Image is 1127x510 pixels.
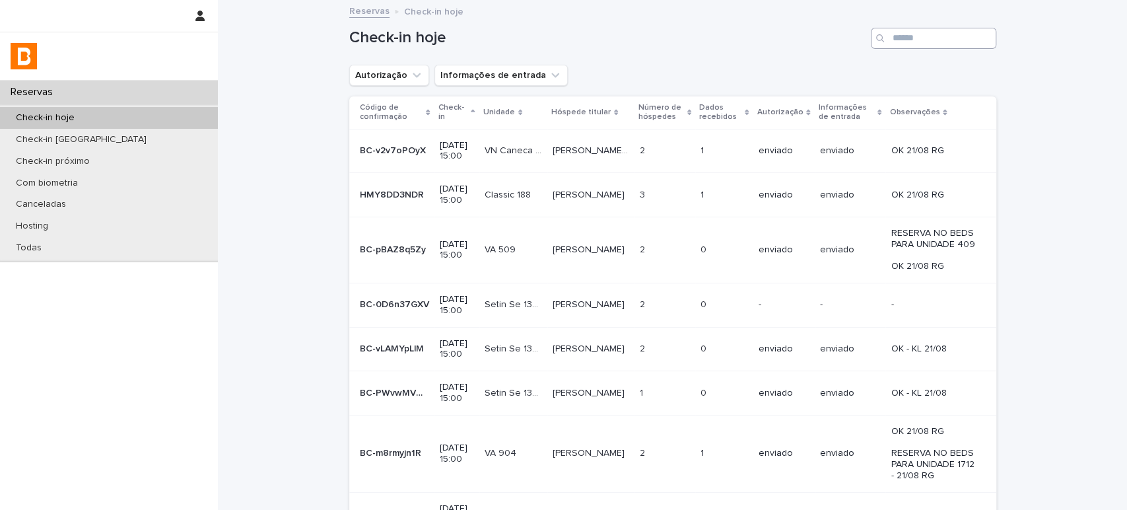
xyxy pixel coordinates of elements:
p: enviado [758,344,809,355]
p: Unidade [483,105,515,120]
a: Reservas [349,3,390,18]
p: BC-vLAMYpLlM [360,341,427,355]
p: enviado [820,388,881,399]
p: 0 [700,242,709,256]
p: RESERVA NO BEDS PARA UNIDADE 409 OK 21/08 RG [891,228,974,272]
button: Informações de entrada [434,65,568,86]
p: enviado [758,244,809,256]
p: OK - KL 21/08 [891,344,974,355]
p: 2 [640,341,648,355]
tr: HMY8DD3NDRHMY8DD3NDR [DATE] 15:00Classic 188Classic 188 [PERSON_NAME][PERSON_NAME] 33 11 enviadoe... [349,173,996,217]
tr: BC-v2v7oPOyXBC-v2v7oPOyX [DATE] 15:00VN Caneca 905VN Caneca 905 [PERSON_NAME] Lovisi[PERSON_NAME]... [349,129,996,173]
p: [DATE] 15:00 [440,338,474,361]
p: BC-pBAZ8q5Zy [360,242,428,256]
p: OK 21/08 RG [891,190,974,201]
p: [PERSON_NAME] [553,341,627,355]
p: Canceladas [5,199,77,210]
p: enviado [758,190,809,201]
p: Informações de entrada [819,100,875,125]
p: Autorização [757,105,803,120]
p: OK 21/08 RG RESERVA NO BEDS PARA UNIDADE 1712 - 21/08 RG [891,426,974,482]
tr: BC-vLAMYpLlMBC-vLAMYpLlM [DATE] 15:00Setin Se 1303Setin Se 1303 [PERSON_NAME][PERSON_NAME] 22 00 ... [349,327,996,371]
p: 2 [640,143,648,157]
p: - [758,299,809,310]
p: OK 21/08 RG [891,145,974,157]
p: Check-in [GEOGRAPHIC_DATA] [5,134,157,145]
p: VN Caneca 905 [485,143,545,157]
p: Check-in hoje [5,112,85,124]
p: Código de confirmação [360,100,423,125]
p: 1 [700,445,706,459]
p: BC-0D6n37GXV [360,297,432,310]
p: Check-in [438,100,468,125]
p: [DATE] 15:00 [440,184,474,206]
p: HMY8DD3NDR [360,187,427,201]
tr: BC-pBAZ8q5ZyBC-pBAZ8q5Zy [DATE] 15:00VA 509VA 509 [PERSON_NAME][PERSON_NAME] 22 00 enviadoenviado... [349,217,996,283]
p: Check-in hoje [404,3,463,18]
p: 0 [700,385,709,399]
p: Classic 188 [485,187,533,201]
p: 2 [640,445,648,459]
p: Dados recebidos [699,100,741,125]
p: 1 [640,385,646,399]
p: enviado [820,244,881,256]
p: BC-v2v7oPOyX [360,143,428,157]
p: [PERSON_NAME] [553,385,627,399]
p: enviado [820,448,881,459]
p: enviado [758,448,809,459]
h1: Check-in hoje [349,28,866,48]
p: OK - KL 21/08 [891,388,974,399]
p: Casagrande Henei [553,445,627,459]
p: enviado [758,145,809,157]
button: Autorização [349,65,429,86]
p: - [891,299,974,310]
p: enviado [820,190,881,201]
p: - [820,299,881,310]
p: Hosting [5,221,59,232]
p: Observações [889,105,939,120]
p: 2 [640,297,648,310]
p: Check-in próximo [5,156,100,167]
p: 1 [700,143,706,157]
p: Emanuelle Navarro [553,242,627,256]
p: [DATE] 15:00 [440,140,474,163]
tr: BC-m8rmyjn1RBC-m8rmyjn1R [DATE] 15:00VA 904VA 904 [PERSON_NAME][PERSON_NAME] 22 11 enviadoenviado... [349,415,996,492]
p: [DATE] 15:00 [440,239,474,262]
p: 0 [700,297,709,310]
p: Todas [5,242,52,254]
p: 2 [640,242,648,256]
p: Jasmin Dezotti Lovisi [553,143,632,157]
p: enviado [820,344,881,355]
p: Hóspede titular [551,105,611,120]
tr: BC-PWvwMVW72BC-PWvwMVW72 [DATE] 15:00Setin Se 1304Setin Se 1304 [PERSON_NAME][PERSON_NAME] 11 00 ... [349,371,996,416]
p: Setin Se 1303 [485,341,545,355]
img: zVaNuJHRTjyIjT5M9Xd5 [11,43,37,69]
p: Vinícius Nascimento [553,297,627,310]
p: Com biometria [5,178,88,189]
p: [DATE] 15:00 [440,443,474,465]
p: VA 904 [485,445,519,459]
p: [DATE] 15:00 [440,294,474,316]
p: 3 [640,187,648,201]
p: [PERSON_NAME] [553,187,627,201]
p: enviado [758,388,809,399]
input: Search [871,28,996,49]
p: Reservas [5,86,63,98]
p: Setin Se 1304 [485,385,545,399]
p: [DATE] 15:00 [440,382,474,404]
p: VA 509 [485,242,518,256]
tr: BC-0D6n37GXVBC-0D6n37GXV [DATE] 15:00Setin Se 1302Setin Se 1302 [PERSON_NAME][PERSON_NAME] 22 00 --- [349,283,996,327]
p: Setin Se 1302 [485,297,545,310]
p: BC-m8rmyjn1R [360,445,424,459]
p: Número de hóspedes [638,100,684,125]
p: 0 [700,341,709,355]
p: enviado [820,145,881,157]
p: BC-PWvwMVW72 [360,385,432,399]
p: 1 [700,187,706,201]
